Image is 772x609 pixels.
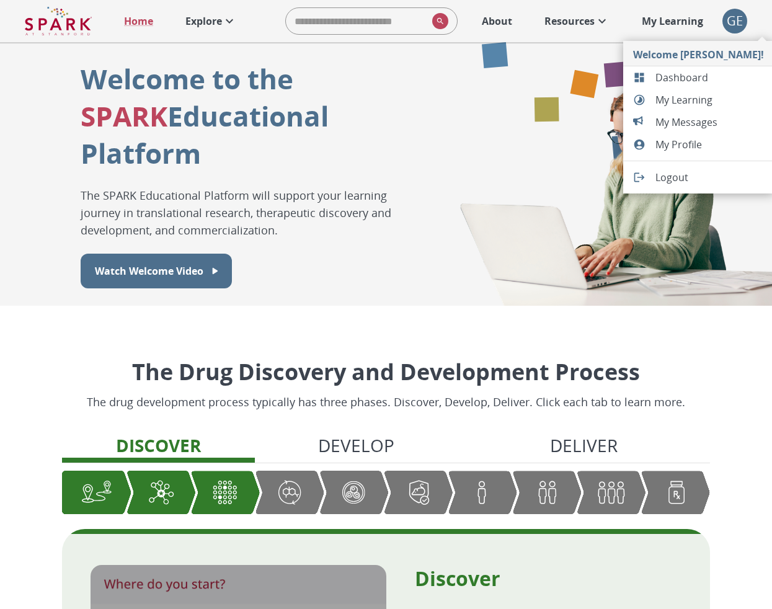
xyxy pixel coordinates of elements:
[655,70,764,85] span: Dashboard
[655,92,764,107] span: My Learning
[655,115,764,130] span: My Messages
[655,137,764,152] span: My Profile
[655,170,764,185] span: Logout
